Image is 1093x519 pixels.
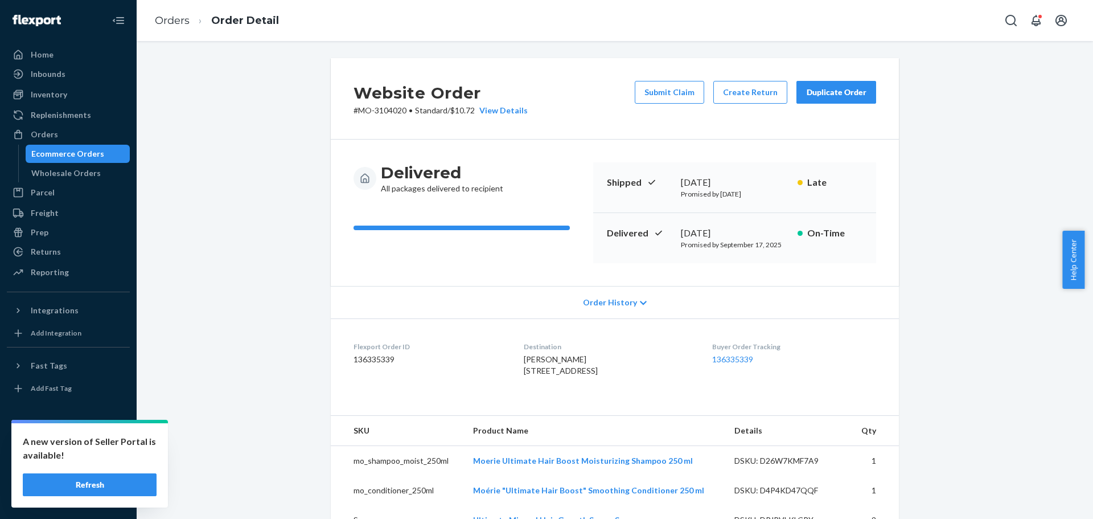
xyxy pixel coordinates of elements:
p: Promised by [DATE] [681,189,788,199]
button: Refresh [23,473,157,496]
div: All packages delivered to recipient [381,162,503,194]
div: Add Integration [31,328,81,338]
h3: Delivered [381,162,503,183]
dt: Flexport Order ID [354,342,506,352]
a: Ecommerce Orders [26,145,130,163]
th: Qty [850,416,899,446]
h2: Website Order [354,81,528,105]
p: Delivered [607,227,672,240]
div: [DATE] [681,176,788,189]
ol: breadcrumbs [146,4,288,38]
dd: 136335339 [354,354,506,365]
div: Prep [31,227,48,238]
div: DSKU: D26W7KMF7A9 [734,455,841,467]
a: Wholesale Orders [26,164,130,182]
a: Reporting [7,263,130,281]
a: Talk to Support [7,448,130,467]
div: Integrations [31,305,79,316]
a: Inventory [7,85,130,104]
div: [DATE] [681,227,788,240]
span: Order History [583,297,637,308]
button: View Details [475,105,528,116]
a: Settings [7,429,130,447]
button: Integrations [7,301,130,320]
td: 1 [850,446,899,476]
a: Orders [7,125,130,144]
button: Submit Claim [635,81,704,104]
a: Parcel [7,183,130,202]
div: Orders [31,129,58,140]
td: mo_shampoo_moist_250ml [331,446,464,476]
div: Duplicate Order [806,87,866,98]
div: Inventory [31,89,67,100]
button: Close Navigation [107,9,130,32]
th: Product Name [464,416,725,446]
span: Standard [415,105,447,115]
div: Freight [31,207,59,219]
span: [PERSON_NAME] [STREET_ADDRESS] [524,354,598,375]
div: Fast Tags [31,360,67,371]
span: • [409,105,413,115]
div: DSKU: D4P4KD47QQF [734,485,841,496]
div: Ecommerce Orders [31,148,104,160]
a: Prep [7,223,130,242]
a: Home [7,46,130,64]
button: Open Search Box [1000,9,1022,32]
p: Late [807,176,862,189]
a: Order Detail [211,14,279,27]
a: Returns [7,243,130,261]
a: Inbounds [7,65,130,83]
div: Reporting [31,267,69,278]
a: Moérie "Ultimate Hair Boost" Smoothing Conditioner 250 ml [473,485,704,495]
td: mo_conditioner_250ml [331,476,464,505]
button: Duplicate Order [796,81,876,104]
a: Freight [7,204,130,222]
div: Add Fast Tag [31,383,72,393]
th: SKU [331,416,464,446]
td: 1 [850,476,899,505]
a: Add Fast Tag [7,379,130,398]
button: Fast Tags [7,357,130,375]
a: Moerie Ultimate Hair Boost Moisturizing Shampoo 250 ml [473,456,693,465]
p: # MO-3104020 / $10.72 [354,105,528,116]
a: Replenishments [7,106,130,124]
img: Flexport logo [13,15,61,26]
div: Parcel [31,187,55,198]
a: Orders [155,14,190,27]
p: Promised by September 17, 2025 [681,240,788,250]
button: Help Center [1062,231,1084,289]
button: Open notifications [1025,9,1047,32]
a: Help Center [7,468,130,486]
div: Inbounds [31,68,65,80]
dt: Buyer Order Tracking [712,342,876,352]
button: Open account menu [1050,9,1073,32]
p: A new version of Seller Portal is available! [23,435,157,462]
a: 136335339 [712,354,753,364]
th: Details [725,416,850,446]
p: On-Time [807,227,862,240]
div: Returns [31,246,61,258]
button: Create Return [713,81,787,104]
a: Add Integration [7,324,130,342]
dt: Destination [524,342,693,352]
p: Shipped [607,176,672,189]
div: Wholesale Orders [31,167,101,179]
div: Replenishments [31,109,91,121]
div: Home [31,49,54,60]
button: Give Feedback [7,487,130,505]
